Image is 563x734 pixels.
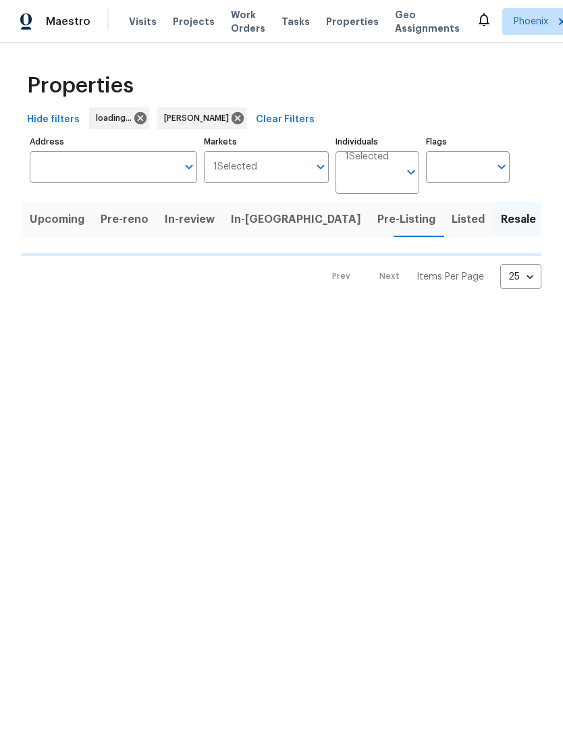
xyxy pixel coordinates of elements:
[46,15,90,28] span: Maestro
[27,79,134,93] span: Properties
[165,210,215,229] span: In-review
[27,111,80,128] span: Hide filters
[311,157,330,176] button: Open
[395,8,460,35] span: Geo Assignments
[173,15,215,28] span: Projects
[336,138,419,146] label: Individuals
[452,210,485,229] span: Listed
[30,210,84,229] span: Upcoming
[231,210,361,229] span: In-[GEOGRAPHIC_DATA]
[514,15,548,28] span: Phoenix
[157,107,246,129] div: [PERSON_NAME]
[281,17,310,26] span: Tasks
[345,151,389,163] span: 1 Selected
[129,15,157,28] span: Visits
[492,157,511,176] button: Open
[213,161,257,173] span: 1 Selected
[500,259,541,294] div: 25
[89,107,149,129] div: loading...
[180,157,198,176] button: Open
[101,210,149,229] span: Pre-reno
[96,111,137,125] span: loading...
[164,111,234,125] span: [PERSON_NAME]
[426,138,510,146] label: Flags
[417,270,484,284] p: Items Per Page
[250,107,320,132] button: Clear Filters
[402,163,421,182] button: Open
[22,107,85,132] button: Hide filters
[326,15,379,28] span: Properties
[256,111,315,128] span: Clear Filters
[30,138,197,146] label: Address
[501,210,536,229] span: Resale
[377,210,435,229] span: Pre-Listing
[231,8,265,35] span: Work Orders
[204,138,329,146] label: Markets
[319,264,541,289] nav: Pagination Navigation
